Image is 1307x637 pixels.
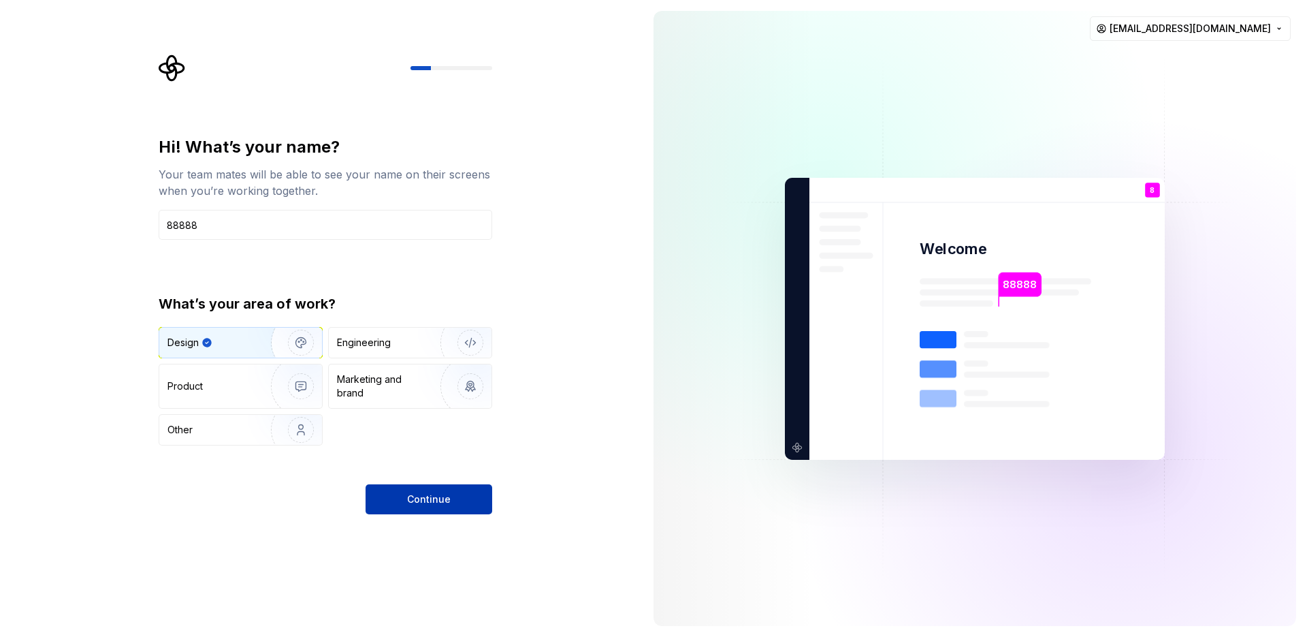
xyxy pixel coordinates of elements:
span: Continue [407,493,451,506]
div: Other [167,423,193,437]
button: [EMAIL_ADDRESS][DOMAIN_NAME] [1090,16,1291,41]
p: Welcome [920,239,986,259]
button: Continue [366,484,492,514]
svg: Supernova Logo [159,55,186,82]
div: Hi! What’s your name? [159,136,492,158]
input: Han Solo [159,210,492,240]
div: Engineering [337,336,391,349]
div: Your team mates will be able to see your name on their screens when you’re working together. [159,166,492,199]
div: What’s your area of work? [159,294,492,313]
span: [EMAIL_ADDRESS][DOMAIN_NAME] [1110,22,1271,35]
div: Marketing and brand [337,373,429,400]
p: 8 [1150,186,1155,193]
div: Product [167,379,203,393]
p: 88888 [1003,277,1037,292]
div: Design [167,336,199,349]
